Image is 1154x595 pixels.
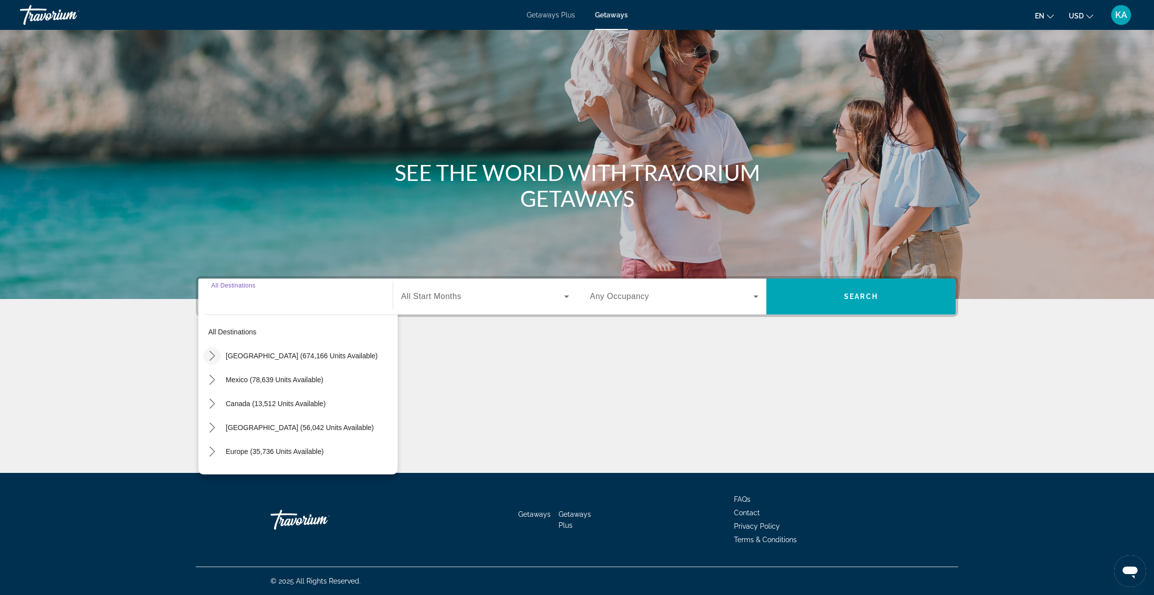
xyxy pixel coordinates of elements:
[226,376,323,384] span: Mexico (78,639 units available)
[226,400,326,408] span: Canada (13,512 units available)
[203,347,221,365] button: Toggle United States (674,166 units available) submenu
[211,282,256,289] span: All Destinations
[1108,4,1134,25] button: User Menu
[518,510,551,518] a: Getaways
[20,2,120,28] a: Travorium
[734,522,780,530] a: Privacy Policy
[203,371,221,389] button: Toggle Mexico (78,639 units available) submenu
[1115,10,1127,20] span: KA
[595,11,628,19] a: Getaways
[198,279,956,314] div: Search widget
[221,371,398,389] button: Select destination: Mexico (78,639 units available)
[734,536,797,544] a: Terms & Conditions
[271,505,370,535] a: Go Home
[226,424,374,432] span: [GEOGRAPHIC_DATA] (56,042 units available)
[221,443,398,460] button: Select destination: Europe (35,736 units available)
[734,509,760,517] a: Contact
[221,347,398,365] button: Select destination: United States (674,166 units available)
[1069,12,1084,20] span: USD
[766,279,956,314] button: Search
[1035,8,1054,23] button: Change language
[590,292,649,300] span: Any Occupancy
[1114,555,1146,587] iframe: Button to launch messaging window
[734,495,750,503] a: FAQs
[1069,8,1093,23] button: Change currency
[271,577,361,585] span: © 2025 All Rights Reserved.
[203,395,221,413] button: Toggle Canada (13,512 units available) submenu
[221,466,398,484] button: Select destination: Australia (3,134 units available)
[198,309,398,474] div: Destination options
[203,467,221,484] button: Toggle Australia (3,134 units available) submenu
[527,11,575,19] a: Getaways Plus
[559,510,591,529] a: Getaways Plus
[844,293,878,300] span: Search
[226,447,324,455] span: Europe (35,736 units available)
[221,419,398,437] button: Select destination: Caribbean & Atlantic Islands (56,042 units available)
[203,323,398,341] button: Select destination: All destinations
[1035,12,1044,20] span: en
[226,352,378,360] span: [GEOGRAPHIC_DATA] (674,166 units available)
[203,443,221,460] button: Toggle Europe (35,736 units available) submenu
[390,159,764,211] h1: SEE THE WORLD WITH TRAVORIUM GETAWAYS
[208,328,257,336] span: All destinations
[221,395,398,413] button: Select destination: Canada (13,512 units available)
[401,292,461,300] span: All Start Months
[203,419,221,437] button: Toggle Caribbean & Atlantic Islands (56,042 units available) submenu
[211,291,380,303] input: Select destination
